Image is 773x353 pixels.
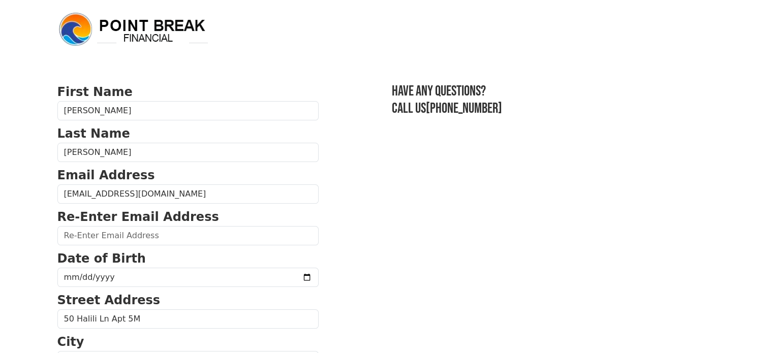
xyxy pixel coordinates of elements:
a: [PHONE_NUMBER] [426,100,502,117]
strong: City [57,335,84,349]
strong: Last Name [57,126,130,141]
strong: Street Address [57,293,161,307]
strong: Email Address [57,168,155,182]
strong: First Name [57,85,133,99]
input: Email Address [57,184,319,204]
h3: Have any questions? [392,83,716,100]
strong: Date of Birth [57,251,146,266]
strong: Re-Enter Email Address [57,210,219,224]
input: Last Name [57,143,319,162]
input: Street Address [57,309,319,329]
img: logo.png [57,11,210,48]
h3: Call us [392,100,716,117]
input: First Name [57,101,319,120]
input: Re-Enter Email Address [57,226,319,245]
